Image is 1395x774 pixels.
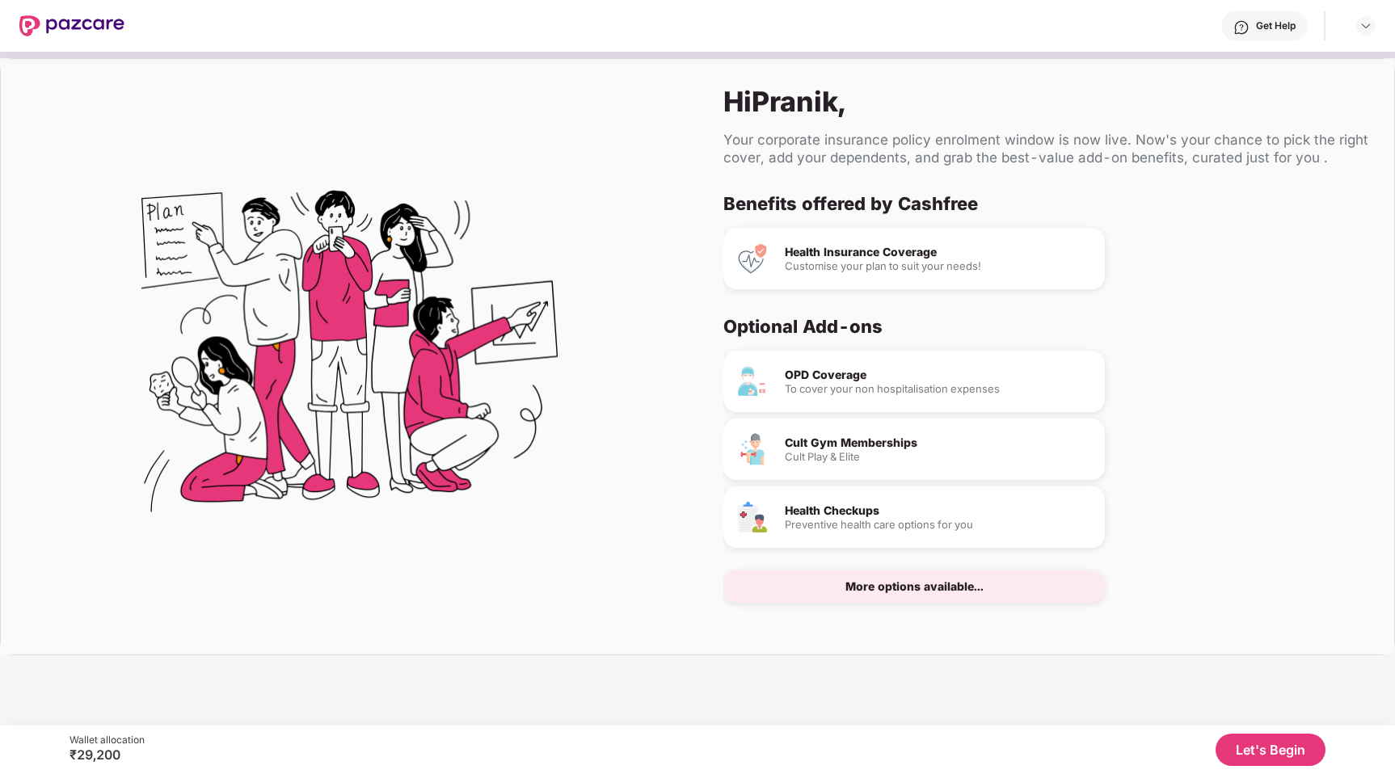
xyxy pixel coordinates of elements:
[70,747,145,763] div: ₹29,200
[723,192,1355,215] div: Benefits offered by Cashfree
[785,384,1092,394] div: To cover your non hospitalisation expenses
[736,501,769,533] img: Health Checkups
[785,520,1092,530] div: Preventive health care options for you
[736,242,769,275] img: Health Insurance Coverage
[785,505,1092,516] div: Health Checkups
[1233,19,1250,36] img: svg+xml;base64,PHN2ZyBpZD0iSGVscC0zMngzMiIgeG1sbnM9Imh0dHA6Ly93d3cudzMub3JnLzIwMDAvc3ZnIiB3aWR0aD...
[1359,19,1372,32] img: svg+xml;base64,PHN2ZyBpZD0iRHJvcGRvd24tMzJ4MzIiIHhtbG5zPSJodHRwOi8vd3d3LnczLm9yZy8yMDAwL3N2ZyIgd2...
[723,131,1368,166] div: Your corporate insurance policy enrolment window is now live. Now's your chance to pick the right...
[723,85,1368,118] div: Hi Pranik ,
[785,369,1092,381] div: OPD Coverage
[845,581,984,592] div: More options available...
[785,437,1092,448] div: Cult Gym Memberships
[736,365,769,398] img: OPD Coverage
[1216,734,1325,766] button: Let's Begin
[1256,19,1296,32] div: Get Help
[785,261,1092,271] div: Customise your plan to suit your needs!
[141,149,558,565] img: Flex Benefits Illustration
[19,15,124,36] img: New Pazcare Logo
[70,734,145,747] div: Wallet allocation
[785,246,1092,258] div: Health Insurance Coverage
[723,315,1355,338] div: Optional Add-ons
[785,452,1092,462] div: Cult Play & Elite
[736,433,769,465] img: Cult Gym Memberships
